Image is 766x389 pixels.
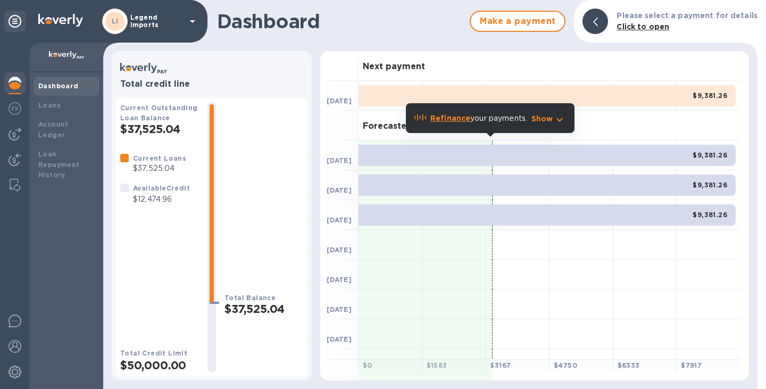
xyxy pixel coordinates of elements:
[554,361,577,369] b: $ 4750
[120,359,199,372] h2: $50,000.00
[531,113,566,124] button: Show
[327,276,352,284] b: [DATE]
[133,184,190,192] b: Available Credit
[618,361,640,369] b: $ 6333
[112,17,119,25] b: LI
[130,14,184,29] p: Legend Imports
[531,113,553,124] p: Show
[327,156,352,164] b: [DATE]
[224,294,276,302] b: Total Balance
[363,62,425,72] h3: Next payment
[693,92,727,100] b: $9,381.26
[693,181,727,189] b: $9,381.26
[479,15,556,28] span: Make a payment
[38,101,61,109] b: Loans
[120,79,303,89] h3: Total credit line
[470,11,565,32] button: Make a payment
[430,114,470,122] b: Refinance
[617,11,757,20] b: Please select a payment for details
[38,82,79,90] b: Dashboard
[327,246,352,254] b: [DATE]
[693,151,727,159] b: $9,381.26
[217,10,464,32] h1: Dashboard
[120,122,199,136] h2: $37,525.04
[133,194,190,205] p: $12,474.96
[133,163,186,174] p: $37,525.04
[681,361,702,369] b: $ 7917
[693,211,727,219] b: $9,381.26
[9,102,21,115] img: Foreign exchange
[327,216,352,224] b: [DATE]
[327,97,352,105] b: [DATE]
[38,150,80,179] b: Loan Repayment History
[490,361,511,369] b: $ 3167
[327,335,352,343] b: [DATE]
[327,186,352,194] b: [DATE]
[133,154,186,162] b: Current Loans
[327,305,352,313] b: [DATE]
[38,14,83,27] img: Logo
[120,349,187,357] b: Total Credit Limit
[4,11,26,32] div: Unpin categories
[363,121,459,131] h3: Forecasted payments
[38,120,69,139] b: Account Ledger
[617,22,669,31] b: Click to open
[430,113,527,124] p: your payments.
[120,104,198,122] b: Current Outstanding Loan Balance
[224,302,303,316] h2: $37,525.04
